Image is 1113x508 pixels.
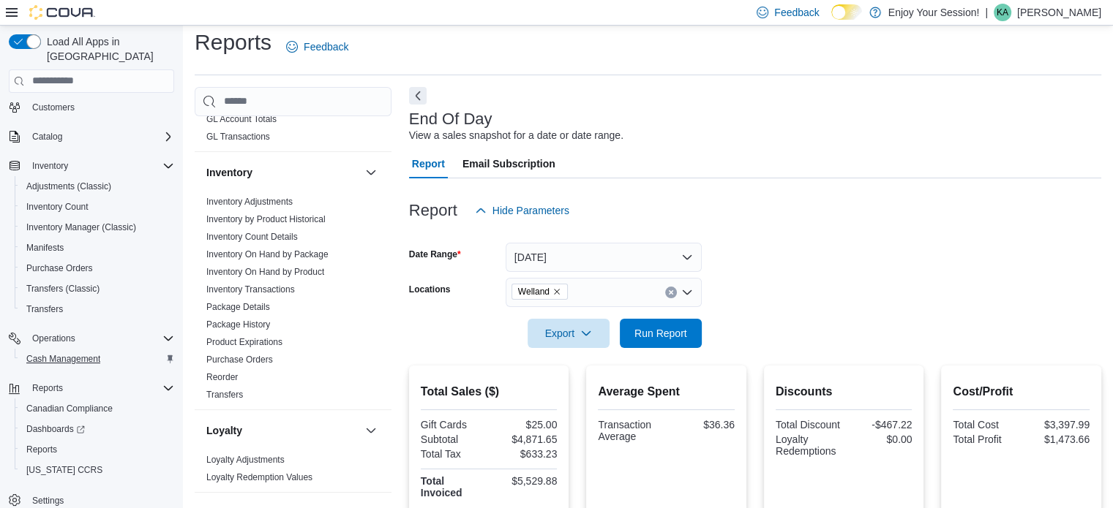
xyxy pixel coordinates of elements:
p: | [985,4,988,21]
a: Package History [206,319,270,330]
a: Package Details [206,302,270,312]
span: Inventory Transactions [206,284,295,295]
button: Open list of options [681,287,693,298]
a: Customers [26,99,80,116]
div: $1,473.66 [1024,433,1090,445]
span: Inventory Manager (Classic) [20,219,174,236]
span: Cash Management [26,353,100,365]
a: Inventory Transactions [206,284,295,295]
button: Clear input [665,287,677,298]
a: Inventory by Product Historical [206,214,326,224]
div: Kim Alakas [994,4,1011,21]
a: GL Transactions [206,132,270,142]
button: [DATE] [506,243,702,272]
span: Purchase Orders [26,262,93,274]
a: GL Account Totals [206,114,277,124]
button: Hide Parameters [469,196,575,225]
span: Reports [20,441,174,458]
button: Customers [3,96,180,118]
span: Catalog [32,131,62,143]
div: Inventory [195,193,391,409]
button: Inventory [362,164,380,181]
span: Purchase Orders [20,259,174,277]
span: Settings [32,495,64,507]
span: Purchase Orders [206,354,273,365]
h3: Inventory [206,165,252,180]
span: Reports [26,444,57,455]
div: $0.00 [847,433,912,445]
a: Inventory On Hand by Package [206,249,329,259]
a: Inventory Count Details [206,232,298,242]
a: Purchase Orders [206,355,273,365]
span: Adjustments (Classic) [20,178,174,195]
div: $25.00 [492,419,557,431]
span: Reports [32,382,63,394]
a: Loyalty Redemption Values [206,472,312,482]
a: Dashboards [20,420,91,438]
h2: Average Spent [598,383,735,401]
span: Adjustments (Classic) [26,181,111,192]
label: Locations [409,284,451,295]
span: Inventory Count Details [206,231,298,243]
span: Email Subscription [462,149,555,178]
span: Operations [32,333,75,344]
a: Purchase Orders [20,259,99,277]
span: Loyalty Adjustments [206,454,285,466]
span: Canadian Compliance [26,403,113,414]
span: Loyalty Redemption Values [206,471,312,483]
button: Transfers (Classic) [15,278,180,299]
button: Reports [3,378,180,398]
a: Manifests [20,239,70,257]
p: [PERSON_NAME] [1017,4,1101,21]
span: Catalog [26,128,174,145]
button: Inventory Count [15,197,180,217]
div: View a sales snapshot for a date or date range. [409,128,623,143]
span: Export [536,319,601,348]
button: Loyalty [362,422,380,439]
span: Hide Parameters [492,203,569,218]
span: Inventory Manager (Classic) [26,221,136,233]
input: Dark Mode [831,4,862,20]
span: Transfers (Classic) [26,283,100,295]
span: Feedback [774,5,819,20]
p: Enjoy Your Session! [888,4,980,21]
h3: Loyalty [206,423,242,438]
label: Date Range [409,249,461,260]
span: KA [997,4,1008,21]
span: Transfers [26,303,63,315]
span: Welland [511,284,568,300]
a: Canadian Compliance [20,400,119,417]
span: Load All Apps in [GEOGRAPHIC_DATA] [41,34,174,64]
button: Export [528,319,610,348]
a: Transfers [206,390,243,400]
div: $5,529.88 [492,475,557,487]
span: Manifests [20,239,174,257]
button: Inventory [26,157,74,175]
a: Transfers (Classic) [20,280,105,297]
div: Total Discount [776,419,841,431]
div: Transaction Average [598,419,663,442]
span: Package Details [206,301,270,313]
div: Gift Cards [421,419,486,431]
span: Inventory Adjustments [206,196,293,208]
div: Total Cost [953,419,1018,431]
span: Dashboards [20,420,174,438]
a: Inventory Manager (Classic) [20,219,142,236]
span: Package History [206,319,270,330]
div: $4,871.65 [492,433,557,445]
a: Feedback [280,32,354,61]
div: Loyalty Redemptions [776,433,841,457]
div: Subtotal [421,433,486,445]
a: [US_STATE] CCRS [20,461,108,479]
img: Cova [29,5,95,20]
a: Reports [20,441,63,458]
span: Inventory [32,160,68,172]
span: Run Report [634,326,687,341]
button: Inventory Manager (Classic) [15,217,180,238]
span: Washington CCRS [20,461,174,479]
button: Manifests [15,238,180,258]
strong: Total Invoiced [421,475,462,498]
span: Inventory [26,157,174,175]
